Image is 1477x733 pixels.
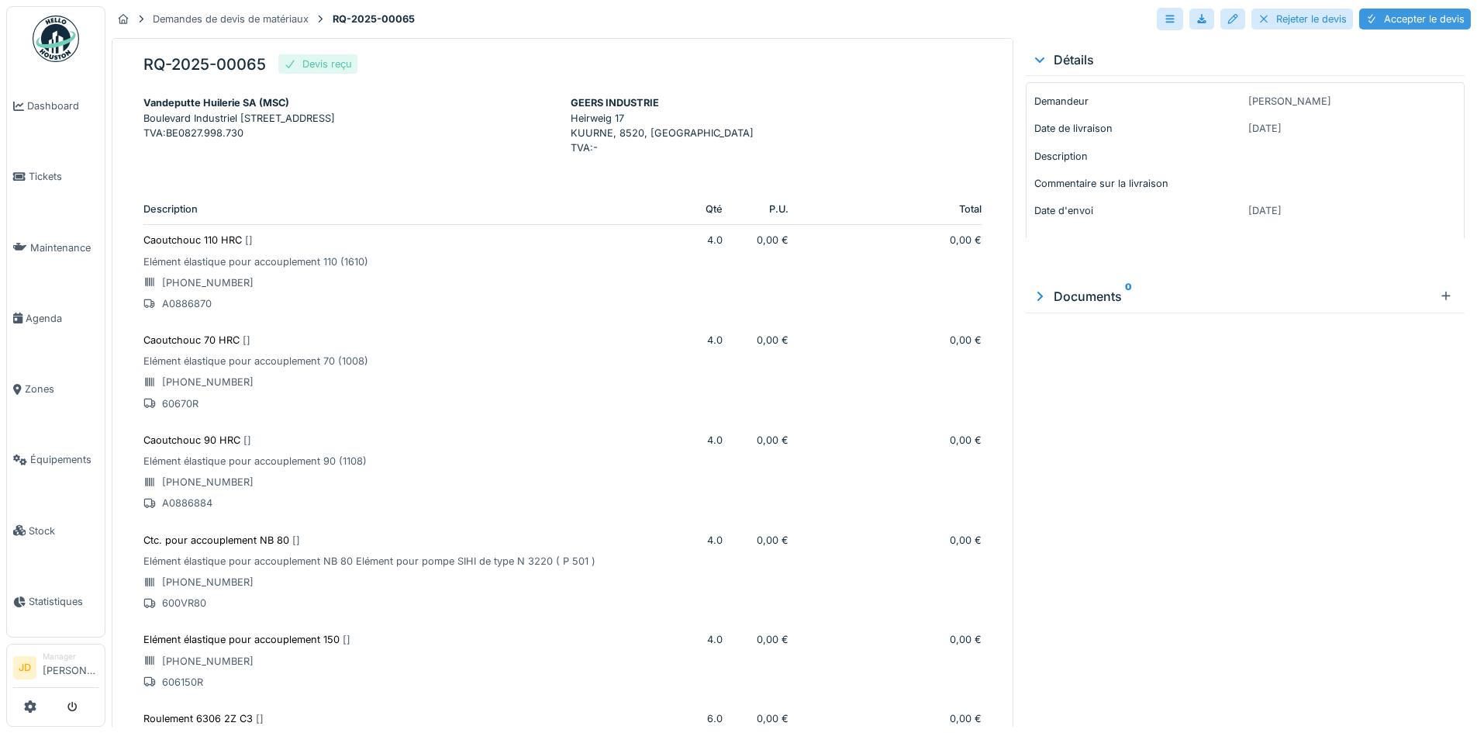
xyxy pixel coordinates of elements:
[1034,149,1242,164] p: Description
[7,213,105,283] a: Maintenance
[30,452,98,467] span: Équipements
[143,654,673,669] p: [PHONE_NUMBER]
[1248,94,1456,109] p: [PERSON_NAME]
[13,651,98,688] a: JD Manager[PERSON_NAME]
[143,254,673,269] p: Elément élastique pour accouplement 110 (1610)
[243,334,250,346] span: [ ]
[685,194,734,225] th: Qté
[735,425,801,455] td: 0,00 €
[735,525,801,555] td: 0,00 €
[801,325,982,425] td: 0,00 €
[243,434,251,446] span: [ ]
[801,425,982,525] td: 0,00 €
[685,325,734,425] td: 4.0
[30,240,98,255] span: Maintenance
[143,475,673,489] p: [PHONE_NUMBER]
[801,624,982,704] td: 0,00 €
[143,55,266,74] h5: RQ-2025-00065
[143,575,673,590] p: [PHONE_NUMBER]
[7,566,105,637] a: Statistiques
[801,225,982,325] td: 0,00 €
[1034,121,1242,136] p: Date de livraison
[1125,287,1132,306] sup: 0
[685,225,734,325] td: 4.0
[143,454,673,468] p: Elément élastique pour accouplement 90 (1108)
[735,624,801,655] td: 0,00 €
[143,126,555,140] p: TVA : BE0827.998.730
[801,194,982,225] th: Total
[1248,203,1456,218] p: [DATE]
[143,396,673,411] p: 60670R
[685,624,734,704] td: 4.0
[245,234,253,246] span: [ ]
[256,713,264,724] span: [ ]
[1032,287,1434,306] div: Documents
[143,554,673,569] p: Elément élastique pour accouplement NB 80 Elément pour pompe SIHI de type N 3220 ( P 501 )
[26,311,98,326] span: Agenda
[143,194,685,225] th: Description
[143,275,673,290] p: [PHONE_NUMBER]
[735,325,801,355] td: 0,00 €
[735,225,801,255] td: 0,00 €
[143,675,673,690] p: 606150R
[25,382,98,396] span: Zones
[1251,9,1353,29] div: Rejeter le devis
[7,424,105,495] a: Équipements
[1032,50,1458,69] div: Détails
[143,711,673,726] p: Roulement 6306 2Z C3
[143,95,555,110] div: Vandeputte Huilerie SA (MSC)
[143,333,673,347] p: Caoutchouc 70 HRC
[43,651,98,662] div: Manager
[27,99,98,113] span: Dashboard
[1034,94,1242,109] p: Demandeur
[1248,121,1456,136] p: [DATE]
[143,533,673,548] p: Ctc. pour accouplement NB 80
[735,194,801,225] th: P.U.
[1359,9,1471,29] div: Accepter le devis
[143,375,673,389] p: [PHONE_NUMBER]
[33,16,79,62] img: Badge_color-CXgf-gQk.svg
[143,296,673,311] p: A0886870
[801,525,982,625] td: 0,00 €
[143,596,673,610] p: 600VR80
[571,140,982,155] p: TVA : -
[1034,176,1242,191] p: Commentaire sur la livraison
[571,95,982,110] div: GEERS INDUSTRIE
[29,524,98,538] span: Stock
[685,425,734,525] td: 4.0
[43,651,98,684] li: [PERSON_NAME]
[143,233,673,247] p: Caoutchouc 110 HRC
[143,354,673,368] p: Elément élastique pour accouplement 70 (1008)
[7,141,105,212] a: Tickets
[343,634,350,645] span: [ ]
[7,496,105,566] a: Stock
[7,283,105,354] a: Agenda
[143,111,555,126] p: Boulevard Industriel [STREET_ADDRESS]
[143,632,673,647] p: Elément élastique pour accouplement 150
[571,111,982,140] p: Heirweig 17 KUURNE, 8520, [GEOGRAPHIC_DATA]
[153,12,309,26] div: Demandes de devis de matériaux
[302,57,352,71] div: Devis reçu
[1034,203,1242,218] p: Date d'envoi
[143,496,673,510] p: A0886884
[143,433,673,448] p: Caoutchouc 90 HRC
[7,354,105,424] a: Zones
[326,12,421,26] strong: RQ-2025-00065
[13,656,36,679] li: JD
[7,71,105,141] a: Dashboard
[29,594,98,609] span: Statistiques
[29,169,98,184] span: Tickets
[292,534,300,546] span: [ ]
[685,525,734,625] td: 4.0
